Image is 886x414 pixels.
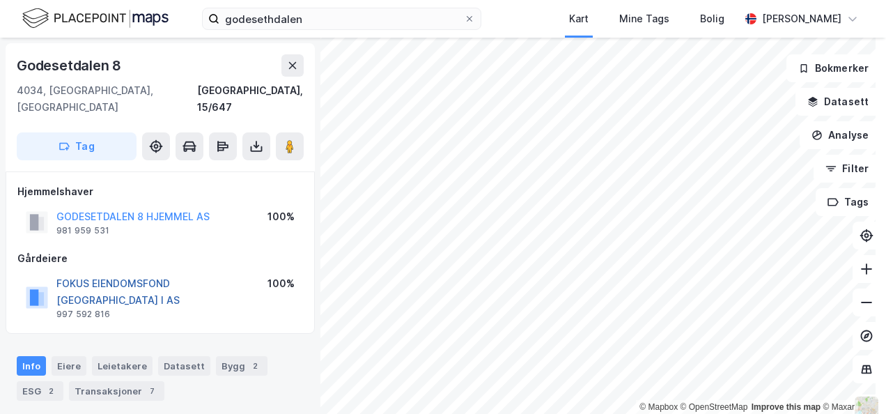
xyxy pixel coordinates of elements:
[267,275,295,292] div: 100%
[569,10,589,27] div: Kart
[52,356,86,376] div: Eiere
[17,250,303,267] div: Gårdeiere
[816,347,886,414] iframe: Chat Widget
[22,6,169,31] img: logo.f888ab2527a4732fd821a326f86c7f29.svg
[795,88,880,116] button: Datasett
[56,225,109,236] div: 981 959 531
[700,10,724,27] div: Bolig
[800,121,880,149] button: Analyse
[92,356,153,376] div: Leietakere
[216,356,267,376] div: Bygg
[197,82,304,116] div: [GEOGRAPHIC_DATA], 15/647
[816,347,886,414] div: Kontrollprogram for chat
[145,384,159,398] div: 7
[814,155,880,183] button: Filter
[248,359,262,373] div: 2
[619,10,669,27] div: Mine Tags
[786,54,880,82] button: Bokmerker
[17,356,46,376] div: Info
[762,10,841,27] div: [PERSON_NAME]
[17,381,63,401] div: ESG
[69,381,164,401] div: Transaksjoner
[681,402,748,412] a: OpenStreetMap
[158,356,210,376] div: Datasett
[44,384,58,398] div: 2
[56,309,110,320] div: 997 592 816
[267,208,295,225] div: 100%
[17,132,137,160] button: Tag
[752,402,821,412] a: Improve this map
[219,8,464,29] input: Søk på adresse, matrikkel, gårdeiere, leietakere eller personer
[17,54,124,77] div: Godesetdalen 8
[17,82,197,116] div: 4034, [GEOGRAPHIC_DATA], [GEOGRAPHIC_DATA]
[816,188,880,216] button: Tags
[639,402,678,412] a: Mapbox
[17,183,303,200] div: Hjemmelshaver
